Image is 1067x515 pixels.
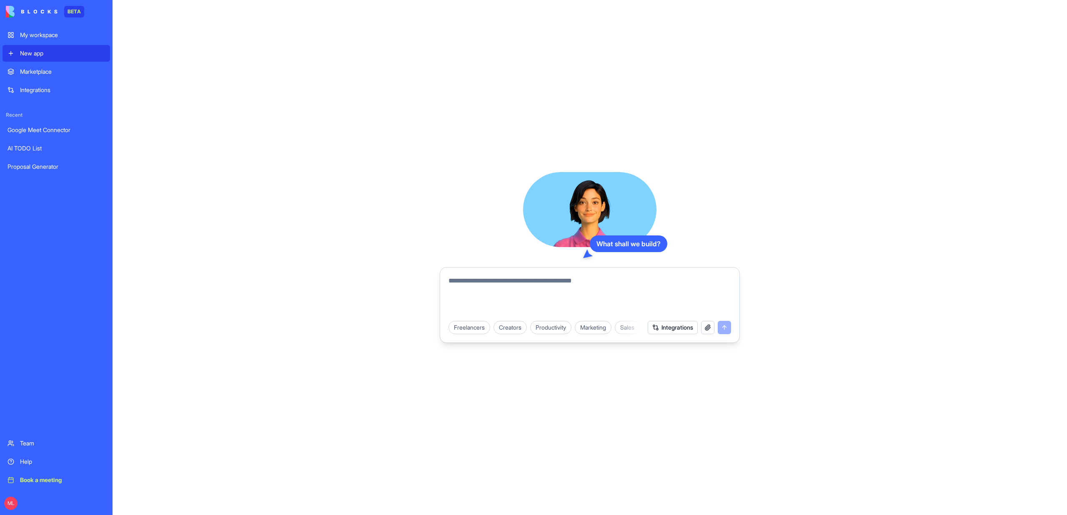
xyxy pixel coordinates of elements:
[6,6,58,17] img: logo
[20,49,105,57] div: New app
[64,6,84,17] div: BETA
[3,112,110,118] span: Recent
[3,63,110,80] a: Marketplace
[3,453,110,470] a: Help
[3,472,110,488] a: Book a meeting
[20,476,105,484] div: Book a meeting
[8,144,105,152] div: AI TODO List
[448,321,490,334] div: Freelancers
[20,31,105,39] div: My workspace
[530,321,571,334] div: Productivity
[20,86,105,94] div: Integrations
[3,158,110,175] a: Proposal Generator
[575,321,611,334] div: Marketing
[20,457,105,466] div: Help
[615,321,640,334] div: Sales
[3,435,110,452] a: Team
[3,82,110,98] a: Integrations
[3,27,110,43] a: My workspace
[4,497,18,510] span: ML
[3,122,110,138] a: Google Meet Connector
[3,140,110,157] a: AI TODO List
[20,439,105,447] div: Team
[8,126,105,134] div: Google Meet Connector
[6,6,84,17] a: BETA
[590,235,667,252] div: What shall we build?
[3,45,110,62] a: New app
[648,321,698,334] button: Integrations
[20,67,105,76] div: Marketplace
[493,321,527,334] div: Creators
[8,162,105,171] div: Proposal Generator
